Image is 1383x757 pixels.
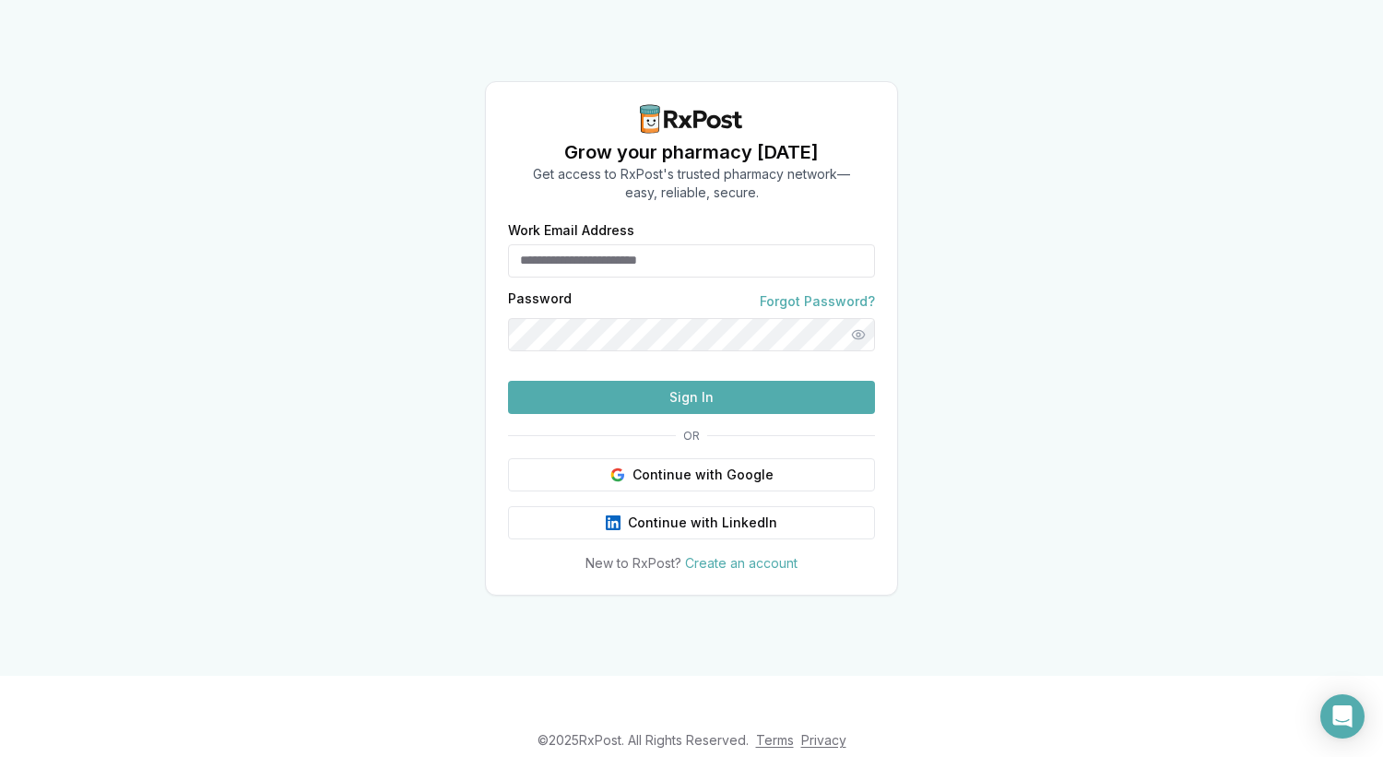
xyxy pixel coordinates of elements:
a: Forgot Password? [760,292,875,311]
img: RxPost Logo [632,104,751,134]
button: Show password [842,318,875,351]
button: Continue with Google [508,458,875,491]
p: Get access to RxPost's trusted pharmacy network— easy, reliable, secure. [533,165,850,202]
span: New to RxPost? [585,555,681,571]
h1: Grow your pharmacy [DATE] [533,139,850,165]
a: Terms [756,732,794,748]
img: Google [610,467,625,482]
a: Create an account [685,555,798,571]
button: Sign In [508,381,875,414]
img: LinkedIn [606,515,621,530]
label: Password [508,292,572,311]
div: Open Intercom Messenger [1320,694,1365,739]
span: OR [676,429,707,444]
a: Privacy [801,732,846,748]
label: Work Email Address [508,224,875,237]
button: Continue with LinkedIn [508,506,875,539]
